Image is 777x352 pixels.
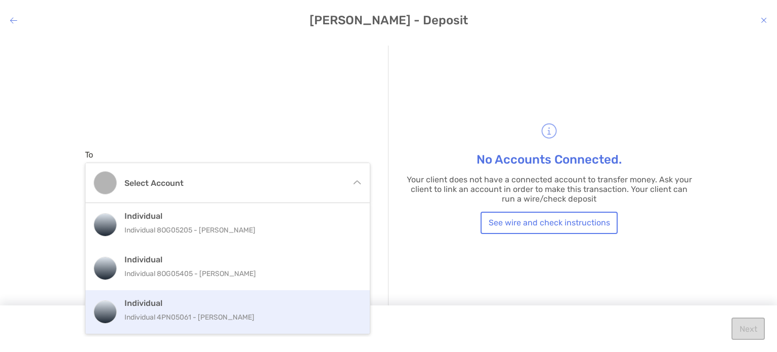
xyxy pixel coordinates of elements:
p: Individual 4PN05061 - [PERSON_NAME] [124,311,353,324]
p: Your client does not have a connected account to transfer money. Ask your client to link an accou... [406,175,692,204]
p: Individual 8OG05205 - [PERSON_NAME] [124,224,353,237]
img: Information Icon [538,120,560,142]
p: Individual 8OG05405 - [PERSON_NAME] [124,267,353,280]
h4: Individual [124,255,353,264]
h3: No Accounts Connected. [477,152,622,167]
h4: Individual [124,211,353,221]
img: Individual [94,257,116,280]
h4: Individual [124,298,353,308]
button: See wire and check instructions [481,212,618,234]
img: Individual [94,301,116,323]
label: To [85,150,93,160]
img: Individual [94,214,116,236]
h4: Select account [124,178,343,188]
